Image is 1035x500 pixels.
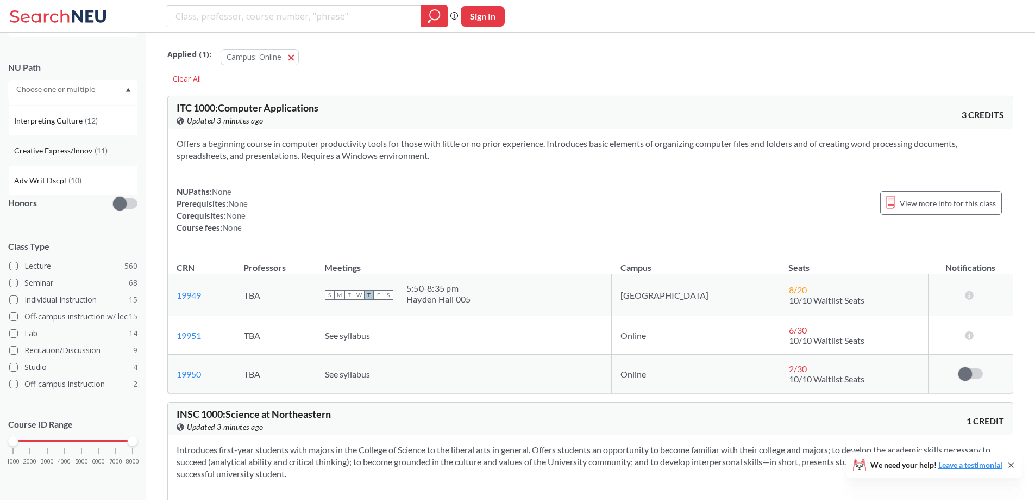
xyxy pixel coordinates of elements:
span: None [226,211,246,220]
span: None [228,199,248,208]
span: 7000 [109,459,122,465]
td: TBA [235,316,316,355]
span: 68 [129,277,137,289]
a: 19951 [177,330,201,341]
span: 1 CREDIT [967,415,1004,427]
span: S [384,290,393,300]
a: Leave a testimonial [938,460,1002,470]
span: 560 [124,260,137,272]
span: M [335,290,344,300]
input: Choose one or multiple [11,83,102,96]
span: 15 [129,294,137,306]
span: ( 10 ) [68,176,81,185]
span: 4000 [58,459,71,465]
span: W [354,290,364,300]
th: Meetings [316,251,611,274]
button: Campus: Online [221,49,299,65]
label: Off-campus instruction w/ lec [9,310,137,324]
th: Campus [612,251,780,274]
span: View more info for this class [900,196,996,210]
td: Online [612,316,780,355]
span: Updated 3 minutes ago [187,115,264,127]
span: ( 11 ) [95,146,108,155]
label: Lecture [9,259,137,273]
span: 10/10 Waitlist Seats [789,295,864,305]
span: We need your help! [870,461,1002,469]
span: F [374,290,384,300]
span: 2 [133,378,137,390]
span: 9 [133,344,137,356]
span: S [325,290,335,300]
label: Off-campus instruction [9,377,137,391]
span: 14 [129,328,137,339]
span: Class Type [8,240,137,252]
div: Hayden Hall 005 [406,294,471,305]
span: T [364,290,374,300]
span: T [344,290,354,300]
td: Online [612,355,780,393]
span: INSC 1000 : Science at Northeastern [177,408,331,420]
section: Offers a beginning course in computer productivity tools for those with little or no prior experi... [177,138,1004,162]
span: 6 / 30 [789,325,807,335]
div: 5:50 - 8:35 pm [406,283,471,294]
span: 10/10 Waitlist Seats [789,335,864,345]
span: None [222,223,242,232]
span: 15 [129,311,137,323]
span: None [212,187,231,196]
label: Lab [9,326,137,341]
span: Applied ( 1 ): [167,48,211,60]
span: 8000 [126,459,139,465]
span: 2 / 30 [789,363,807,374]
span: 10/10 Waitlist Seats [789,374,864,384]
button: Sign In [461,6,505,27]
a: 19950 [177,369,201,379]
svg: Dropdown arrow [126,88,131,92]
td: TBA [235,274,316,316]
td: [GEOGRAPHIC_DATA] [612,274,780,316]
label: Studio [9,360,137,374]
th: Notifications [929,251,1013,274]
span: 3000 [41,459,54,465]
span: See syllabus [325,369,370,379]
label: Recitation/Discussion [9,343,137,357]
td: TBA [235,355,316,393]
span: ( 12 ) [85,116,98,125]
div: CRN [177,262,195,274]
span: See syllabus [325,330,370,341]
span: 2000 [23,459,36,465]
span: 6000 [92,459,105,465]
a: 19949 [177,290,201,300]
div: NU Path [8,61,137,73]
span: 8 / 20 [789,285,807,295]
div: magnifying glass [421,5,448,27]
div: Dropdown arrowWriting Intensive(31)Capstone Experience(21)Societies/Institutions(19)Analyzing/Usi... [8,80,137,98]
span: 3 CREDITS [962,109,1004,121]
span: Campus: Online [227,52,281,62]
label: Individual Instruction [9,293,137,307]
span: ITC 1000 : Computer Applications [177,102,318,114]
section: Introduces first-year students with majors in the College of Science to the liberal arts in gener... [177,444,1004,480]
div: Clear All [167,71,206,87]
span: Creative Express/Innov [14,145,95,157]
span: Interpreting Culture [14,115,85,127]
th: Seats [780,251,928,274]
span: 1000 [7,459,20,465]
span: 4 [133,361,137,373]
p: Course ID Range [8,418,137,431]
div: NUPaths: Prerequisites: Corequisites: Course fees: [177,186,248,233]
label: Seminar [9,276,137,290]
span: Adv Writ Dscpl [14,175,68,187]
th: Professors [235,251,316,274]
p: Honors [8,197,37,209]
span: 5000 [75,459,88,465]
svg: magnifying glass [428,9,441,24]
input: Class, professor, course number, "phrase" [174,7,413,26]
span: Updated 3 minutes ago [187,421,264,433]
